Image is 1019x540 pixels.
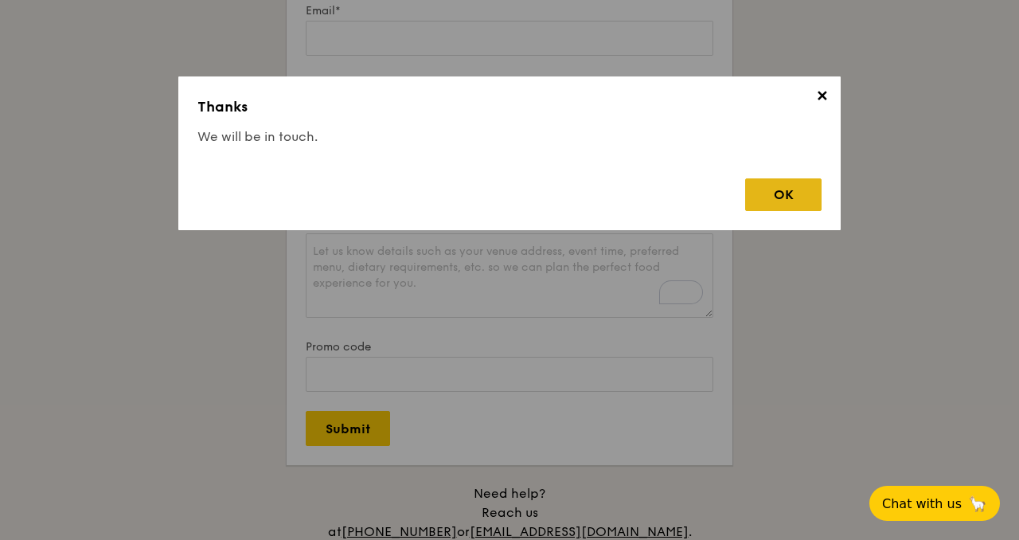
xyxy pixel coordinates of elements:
[810,88,833,110] span: ✕
[197,96,822,118] h3: Thanks
[882,496,962,511] span: Chat with us
[869,486,1000,521] button: Chat with us🦙
[745,178,822,211] div: OK
[197,127,822,147] h4: We will be in touch.
[968,495,987,513] span: 🦙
